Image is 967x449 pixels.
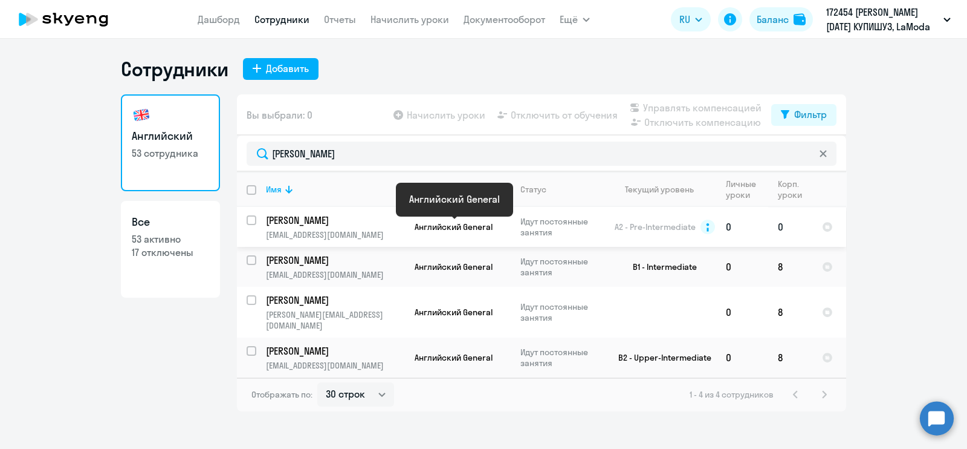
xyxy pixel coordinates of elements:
[768,247,812,287] td: 8
[251,389,312,400] span: Отображать по:
[266,254,403,267] p: [PERSON_NAME]
[520,256,603,278] p: Идут постоянные занятия
[266,214,403,227] p: [PERSON_NAME]
[768,287,812,338] td: 8
[604,247,716,287] td: B1 - Intermediate
[778,179,812,200] div: Корп. уроки
[266,61,309,76] div: Добавить
[690,389,774,400] span: 1 - 4 из 4 сотрудников
[132,105,151,125] img: english
[266,184,404,195] div: Имя
[726,179,760,200] div: Личные уроки
[794,107,827,122] div: Фильтр
[820,5,957,34] button: 172454 [PERSON_NAME][DATE] КУПИШУЗ, LaModa КУПИШУЗ, ООО
[409,192,500,206] div: Английский General
[726,179,768,200] div: Личные уроки
[121,57,228,81] h1: Сотрудники
[560,12,578,27] span: Ещё
[768,338,812,378] td: 8
[415,221,493,232] span: Английский General
[520,184,546,195] div: Статус
[247,142,836,166] input: Поиск по имени, email, продукту или статусу
[679,12,690,27] span: RU
[794,13,806,25] img: balance
[415,261,493,272] span: Английский General
[749,7,813,31] button: Балансbalance
[266,293,404,307] a: [PERSON_NAME]
[266,229,404,240] p: [EMAIL_ADDRESS][DOMAIN_NAME]
[716,247,768,287] td: 0
[757,12,789,27] div: Баланс
[560,7,590,31] button: Ещё
[266,184,282,195] div: Имя
[625,184,694,195] div: Текущий уровень
[615,221,696,232] span: A2 - Pre-Intermediate
[671,7,711,31] button: RU
[266,214,404,227] a: [PERSON_NAME]
[121,94,220,191] a: Английский53 сотрудника
[768,207,812,247] td: 0
[266,293,403,307] p: [PERSON_NAME]
[132,232,209,246] p: 53 активно
[778,179,804,200] div: Корп. уроки
[132,128,209,144] h3: Английский
[132,246,209,259] p: 17 отключены
[716,338,768,378] td: 0
[266,254,404,267] a: [PERSON_NAME]
[247,108,312,122] span: Вы выбрали: 0
[266,344,404,358] a: [PERSON_NAME]
[415,352,493,363] span: Английский General
[254,13,309,25] a: Сотрудники
[266,309,404,331] p: [PERSON_NAME][EMAIL_ADDRESS][DOMAIN_NAME]
[324,13,356,25] a: Отчеты
[198,13,240,25] a: Дашборд
[464,13,545,25] a: Документооборот
[604,338,716,378] td: B2 - Upper-Intermediate
[121,201,220,298] a: Все53 активно17 отключены
[613,184,716,195] div: Текущий уровень
[520,216,603,238] p: Идут постоянные занятия
[243,58,319,80] button: Добавить
[266,344,403,358] p: [PERSON_NAME]
[266,360,404,371] p: [EMAIL_ADDRESS][DOMAIN_NAME]
[520,301,603,323] p: Идут постоянные занятия
[266,269,404,280] p: [EMAIL_ADDRESS][DOMAIN_NAME]
[132,214,209,230] h3: Все
[826,5,939,34] p: 172454 [PERSON_NAME][DATE] КУПИШУЗ, LaModa КУПИШУЗ, ООО
[520,347,603,369] p: Идут постоянные занятия
[716,287,768,338] td: 0
[132,146,209,160] p: 53 сотрудника
[716,207,768,247] td: 0
[415,307,493,318] span: Английский General
[771,104,836,126] button: Фильтр
[520,184,603,195] div: Статус
[370,13,449,25] a: Начислить уроки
